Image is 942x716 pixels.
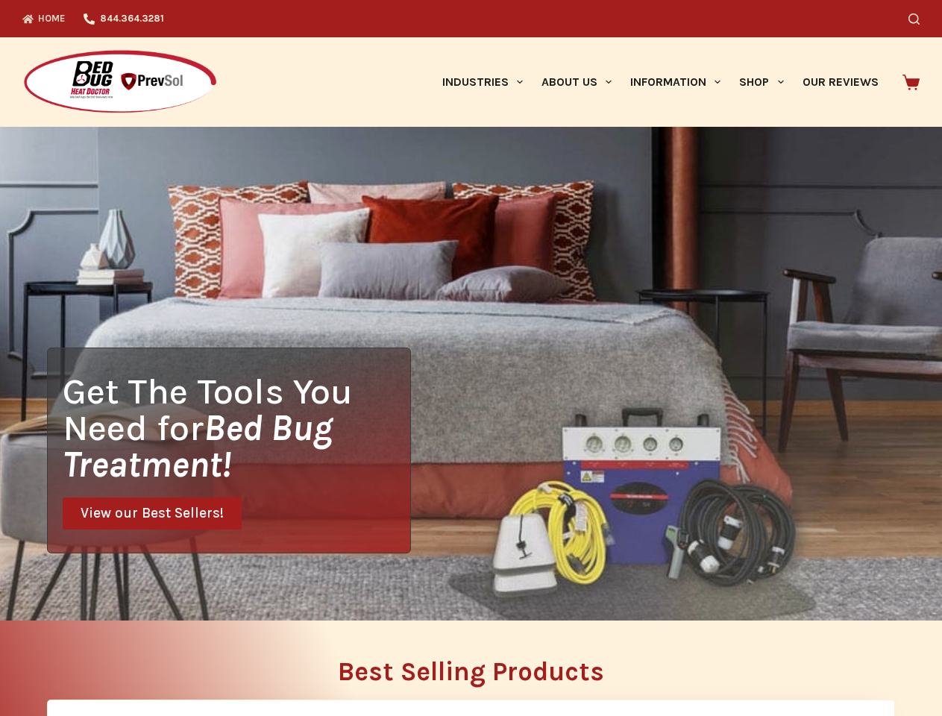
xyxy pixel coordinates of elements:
a: View our Best Sellers! [63,497,242,530]
h2: Best Selling Products [47,659,895,685]
h1: Get The Tools You Need for [63,373,410,483]
a: Information [621,37,730,127]
nav: Primary [433,37,888,127]
a: Shop [730,37,793,127]
button: Search [908,13,920,25]
a: Our Reviews [793,37,888,127]
span: View our Best Sellers! [81,506,224,521]
button: Open LiveChat chat widget [12,6,57,51]
i: Bed Bug Treatment! [63,406,333,486]
a: About Us [532,37,621,127]
img: Prevsol/Bed Bug Heat Doctor [22,49,218,116]
a: Industries [433,37,532,127]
